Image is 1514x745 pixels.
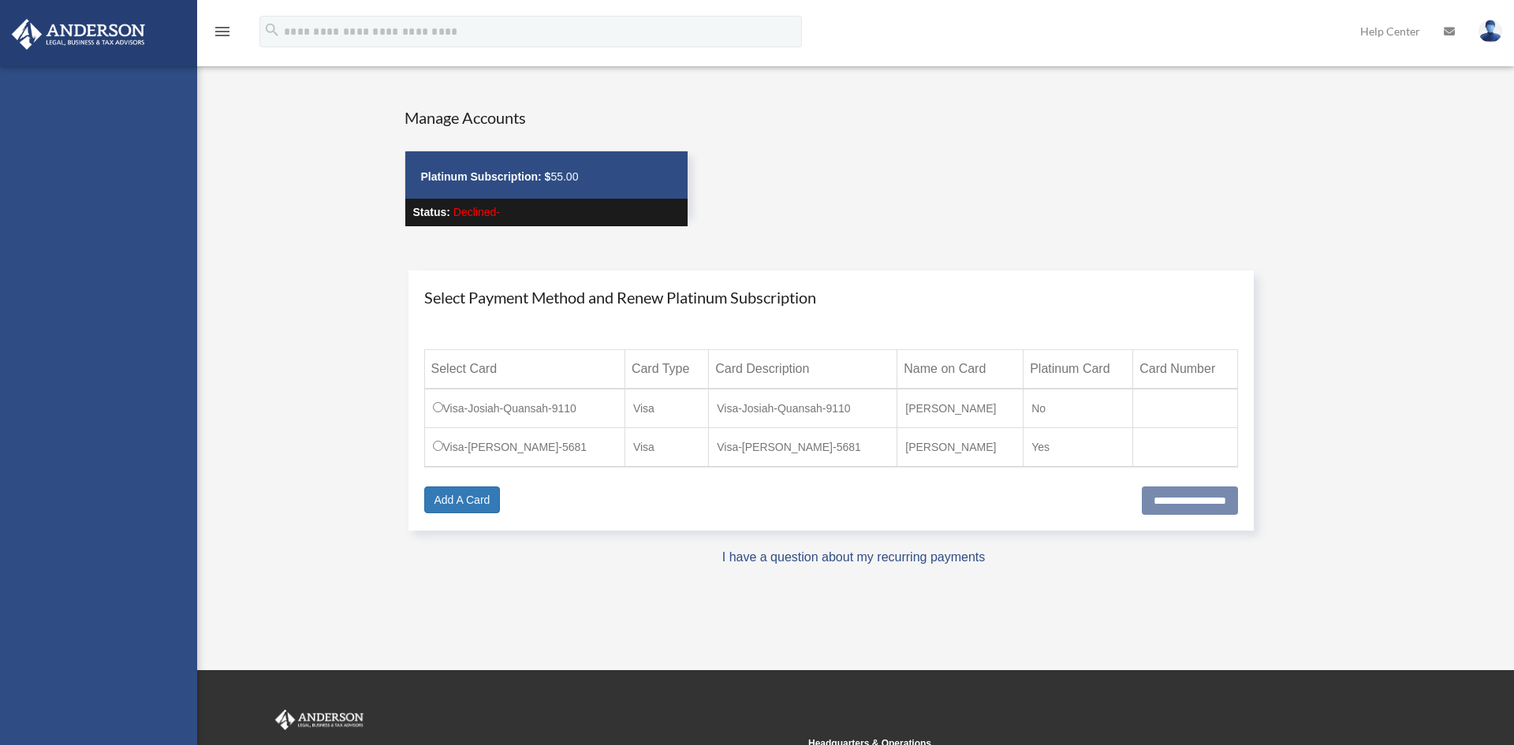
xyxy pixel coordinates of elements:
[424,286,1239,308] h4: Select Payment Method and Renew Platinum Subscription
[625,389,708,428] td: Visa
[272,710,367,730] img: Anderson Advisors Platinum Portal
[1479,20,1502,43] img: User Pic
[897,350,1024,389] th: Name on Card
[1024,350,1133,389] th: Platinum Card
[625,428,708,467] td: Visa
[1024,428,1133,467] td: Yes
[722,550,986,564] a: I have a question about my recurring payments
[709,350,897,389] th: Card Description
[213,28,232,41] a: menu
[413,206,450,218] strong: Status:
[263,21,281,39] i: search
[424,428,625,467] td: Visa-[PERSON_NAME]-5681
[421,170,551,183] strong: Platinum Subscription: $
[709,389,897,428] td: Visa-Josiah-Quansah-9110
[453,206,500,218] span: Declined-
[424,389,625,428] td: Visa-Josiah-Quansah-9110
[405,106,688,129] h4: Manage Accounts
[421,167,672,187] p: 55.00
[897,389,1024,428] td: [PERSON_NAME]
[424,486,501,513] a: Add A Card
[897,428,1024,467] td: [PERSON_NAME]
[424,350,625,389] th: Select Card
[709,428,897,467] td: Visa-[PERSON_NAME]-5681
[625,350,708,389] th: Card Type
[213,22,232,41] i: menu
[1133,350,1238,389] th: Card Number
[1024,389,1133,428] td: No
[7,19,150,50] img: Anderson Advisors Platinum Portal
